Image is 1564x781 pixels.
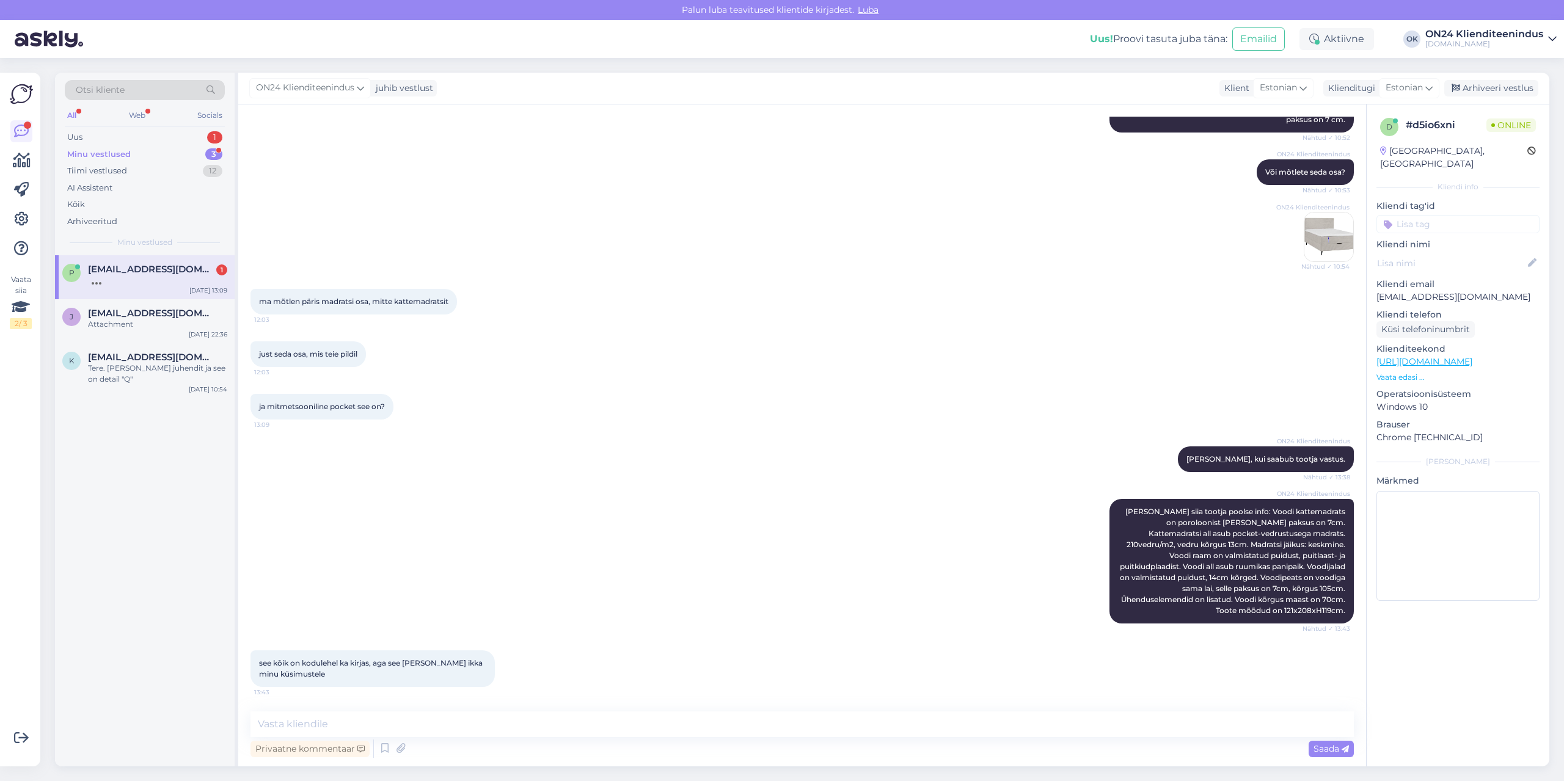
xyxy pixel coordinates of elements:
[1299,28,1374,50] div: Aktiivne
[88,264,215,275] span: piret.laurisson@gmail.com
[1376,200,1540,213] p: Kliendi tag'id
[69,268,75,277] span: p
[1376,372,1540,383] p: Vaata edasi ...
[1444,80,1538,96] div: Arhiveeri vestlus
[1376,388,1540,401] p: Operatsioonisüsteem
[1303,624,1350,633] span: Nähtud ✓ 13:43
[1377,256,1526,270] input: Lisa nimi
[67,198,85,211] div: Kõik
[207,131,222,143] div: 1
[1406,118,1486,133] div: # d5io6xni
[1277,489,1350,498] span: ON24 Klienditeenindus
[88,363,227,385] div: Tere. [PERSON_NAME] juhendit ja see on detail "Q"
[1425,29,1543,39] div: ON24 Klienditeenindus
[1186,454,1345,463] span: [PERSON_NAME], kui saabub tootja vastus.
[1380,145,1527,170] div: [GEOGRAPHIC_DATA], [GEOGRAPHIC_DATA]
[65,107,79,123] div: All
[10,82,33,106] img: Askly Logo
[1425,29,1557,49] a: ON24 Klienditeenindus[DOMAIN_NAME]
[1376,278,1540,291] p: Kliendi email
[1425,39,1543,49] div: [DOMAIN_NAME]
[1376,291,1540,303] p: [EMAIL_ADDRESS][DOMAIN_NAME]
[67,131,82,143] div: Uus
[10,274,32,329] div: Vaata siia
[1386,122,1392,131] span: d
[1265,167,1345,176] span: Või mõtlete seda osa?
[1376,356,1472,367] a: [URL][DOMAIN_NAME]
[1314,743,1349,754] span: Saada
[1260,81,1297,95] span: Estonian
[1277,437,1350,446] span: ON24 Klienditeenindus
[854,4,882,15] span: Luba
[1090,32,1227,46] div: Proovi tasuta juba täna:
[1376,181,1540,192] div: Kliendi info
[1277,150,1350,159] span: ON24 Klienditeenindus
[1276,203,1350,212] span: ON24 Klienditeenindus
[1376,215,1540,233] input: Lisa tag
[189,330,227,339] div: [DATE] 22:36
[1304,213,1353,261] img: Attachment
[1376,308,1540,321] p: Kliendi telefon
[1376,431,1540,444] p: Chrome [TECHNICAL_ID]
[250,741,370,757] div: Privaatne kommentaar
[88,319,227,330] div: Attachment
[1376,418,1540,431] p: Brauser
[203,165,222,177] div: 12
[1301,262,1350,271] span: Nähtud ✓ 10:54
[1376,238,1540,251] p: Kliendi nimi
[371,82,433,95] div: juhib vestlust
[254,315,300,324] span: 12:03
[259,297,448,306] span: ma mõtlen päris madratsi osa, mitte kattemadratsit
[1376,321,1475,338] div: Küsi telefoninumbrit
[259,402,385,411] span: ja mitmetsooniline pocket see on?
[1219,82,1249,95] div: Klient
[1303,186,1350,195] span: Nähtud ✓ 10:53
[67,148,131,161] div: Minu vestlused
[216,264,227,275] div: 1
[67,216,117,228] div: Arhiveeritud
[126,107,148,123] div: Web
[189,286,227,295] div: [DATE] 13:09
[1376,343,1540,355] p: Klienditeekond
[189,385,227,394] div: [DATE] 10:54
[67,165,127,177] div: Tiimi vestlused
[88,352,215,363] span: kiffu65@gmail.com
[69,356,75,365] span: k
[254,368,300,377] span: 12:03
[205,148,222,161] div: 3
[1386,81,1423,95] span: Estonian
[1120,507,1347,615] span: [PERSON_NAME] siia tootja poolse info: Voodi kattemadrats on poroloonist [PERSON_NAME] paksus on ...
[254,688,300,697] span: 13:43
[1376,401,1540,413] p: Windows 10
[1323,82,1375,95] div: Klienditugi
[195,107,225,123] div: Socials
[76,84,125,96] span: Otsi kliente
[1376,456,1540,467] div: [PERSON_NAME]
[259,349,357,358] span: just seda osa, mis teie pildil
[256,81,354,95] span: ON24 Klienditeenindus
[1376,474,1540,487] p: Märkmed
[254,420,300,429] span: 13:09
[1403,31,1420,48] div: OK
[117,237,172,248] span: Minu vestlused
[88,308,215,319] span: juljasmir@yandex.ru
[1303,473,1350,482] span: Nähtud ✓ 13:38
[10,318,32,329] div: 2 / 3
[1303,133,1350,142] span: Nähtud ✓ 10:52
[259,658,484,678] span: see kõik on kodulehel ka kirjas, aga see [PERSON_NAME] ikka minu küsimustele
[1090,33,1113,45] b: Uus!
[1232,27,1285,51] button: Emailid
[70,312,73,321] span: j
[1486,118,1536,132] span: Online
[67,182,112,194] div: AI Assistent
